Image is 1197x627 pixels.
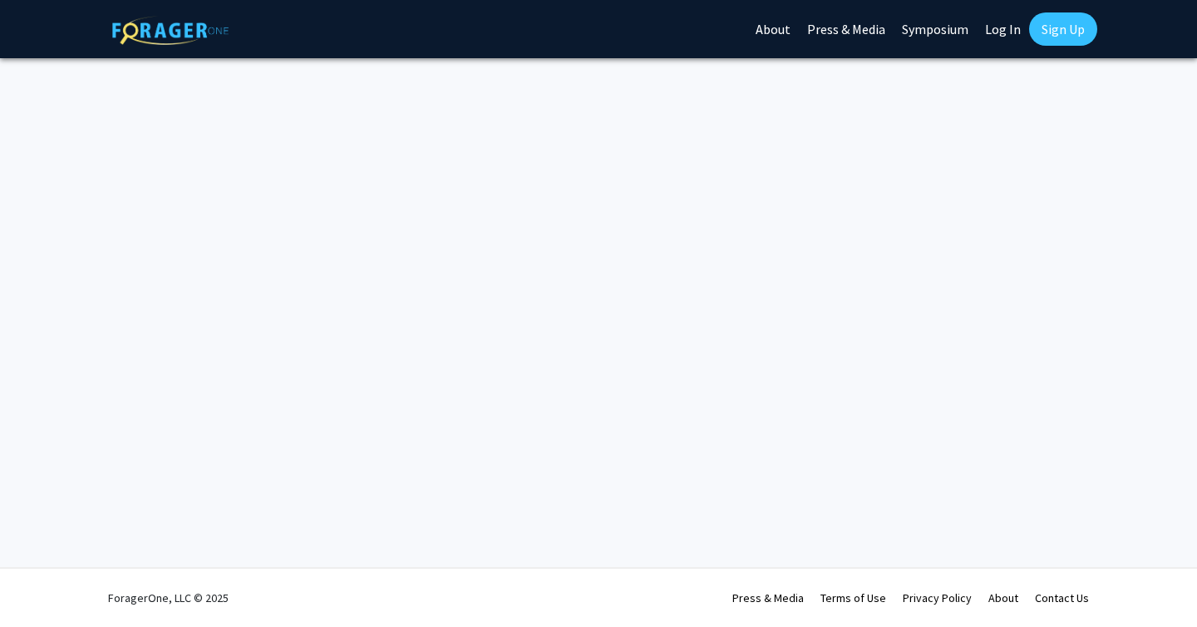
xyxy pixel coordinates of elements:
a: Press & Media [732,590,804,605]
a: About [988,590,1018,605]
img: ForagerOne Logo [112,16,229,45]
a: Sign Up [1029,12,1097,46]
a: Privacy Policy [903,590,972,605]
div: ForagerOne, LLC © 2025 [108,569,229,627]
a: Terms of Use [820,590,886,605]
a: Contact Us [1035,590,1089,605]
